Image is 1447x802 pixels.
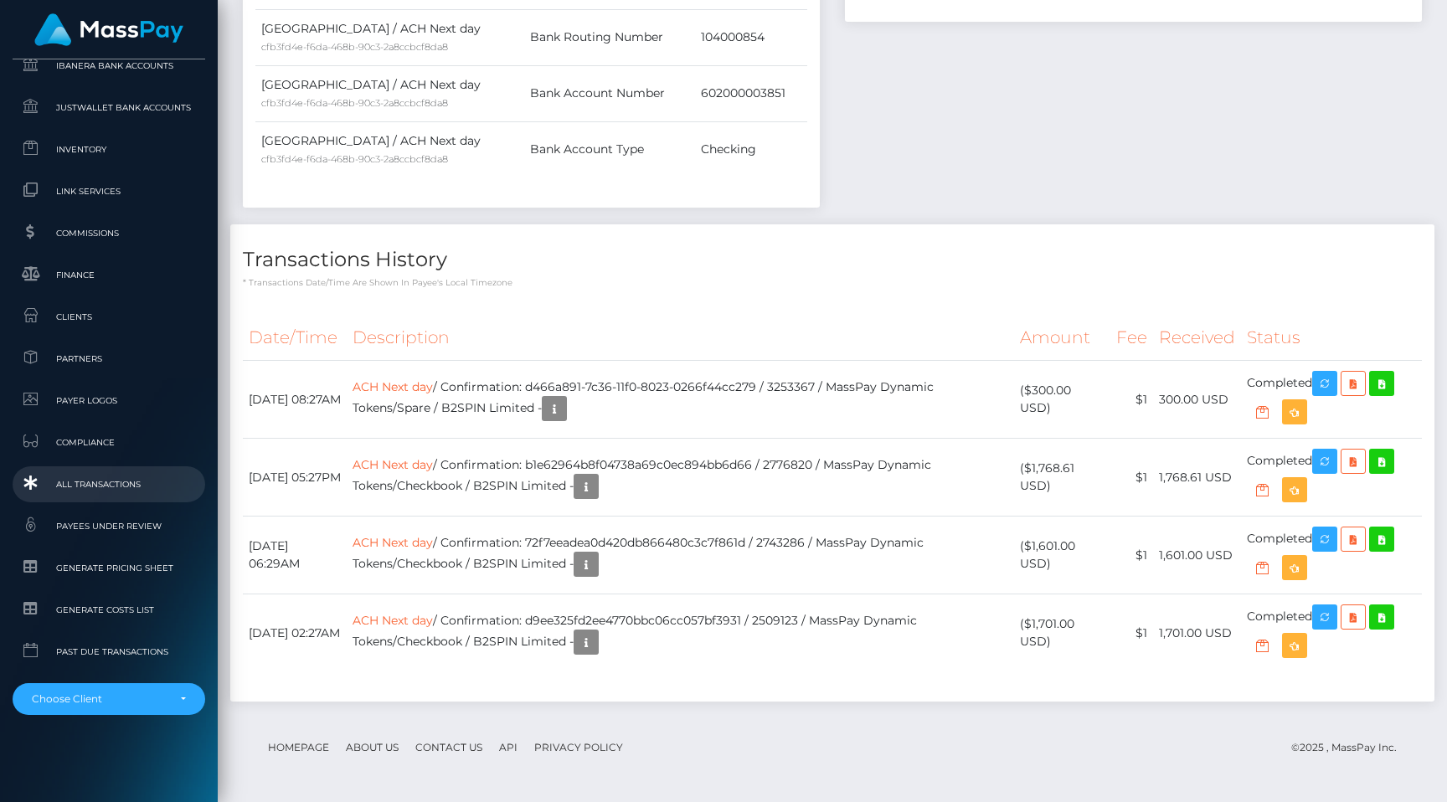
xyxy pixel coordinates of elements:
[13,215,205,251] a: Commissions
[1110,594,1153,672] td: $1
[19,475,198,494] span: All Transactions
[409,734,489,760] a: Contact Us
[695,9,807,65] td: 104000854
[19,98,198,117] span: JustWallet Bank Accounts
[19,642,198,661] span: Past Due Transactions
[353,457,433,472] a: ACH Next day
[524,65,695,121] td: Bank Account Number
[243,276,1422,289] p: * Transactions date/time are shown in payee's local timezone
[1153,594,1241,672] td: 1,701.00 USD
[32,692,167,706] div: Choose Client
[243,315,347,361] th: Date/Time
[261,153,448,165] small: cfb3fd4e-f6da-468b-90c3-2a8ccbcf8da8
[243,361,347,439] td: [DATE] 08:27AM
[13,466,205,502] a: All Transactions
[347,361,1014,439] td: / Confirmation: d466a891-7c36-11f0-8023-0266f44cc279 / 3253367 / MassPay Dynamic Tokens/Spare / B...
[243,517,347,594] td: [DATE] 06:29AM
[695,65,807,121] td: 602000003851
[353,613,433,628] a: ACH Next day
[243,439,347,517] td: [DATE] 05:27PM
[13,48,205,84] a: Ibanera Bank Accounts
[13,131,205,167] a: Inventory
[1241,517,1422,594] td: Completed
[524,9,695,65] td: Bank Routing Number
[347,517,1014,594] td: / Confirmation: 72f7eeadea0d420db866480c3c7f861d / 2743286 / MassPay Dynamic Tokens/Checkbook / B...
[243,594,347,672] td: [DATE] 02:27AM
[19,349,198,368] span: Partners
[1153,439,1241,517] td: 1,768.61 USD
[695,121,807,177] td: Checking
[1241,439,1422,517] td: Completed
[353,535,433,550] a: ACH Next day
[1241,315,1422,361] th: Status
[243,245,1422,275] h4: Transactions History
[13,173,205,209] a: Link Services
[1241,361,1422,439] td: Completed
[524,121,695,177] td: Bank Account Type
[19,600,198,619] span: Generate Costs List
[13,550,205,586] a: Generate Pricing Sheet
[1110,315,1153,361] th: Fee
[1153,315,1241,361] th: Received
[347,439,1014,517] td: / Confirmation: b1e62964b8f04738a69c0ec894bb6d66 / 2776820 / MassPay Dynamic Tokens/Checkbook / B...
[1241,594,1422,672] td: Completed
[19,140,198,159] span: Inventory
[13,634,205,670] a: Past Due Transactions
[13,257,205,293] a: Finance
[19,224,198,243] span: Commissions
[261,41,448,53] small: cfb3fd4e-f6da-468b-90c3-2a8ccbcf8da8
[13,383,205,419] a: Payer Logos
[1110,517,1153,594] td: $1
[13,683,205,715] button: Choose Client
[353,379,433,394] a: ACH Next day
[1014,439,1110,517] td: ($1,768.61 USD)
[19,265,198,285] span: Finance
[1014,517,1110,594] td: ($1,601.00 USD)
[13,341,205,377] a: Partners
[255,9,524,65] td: [GEOGRAPHIC_DATA] / ACH Next day
[19,391,198,410] span: Payer Logos
[13,424,205,460] a: Compliance
[34,13,183,46] img: MassPay Logo
[13,90,205,126] a: JustWallet Bank Accounts
[1153,361,1241,439] td: 300.00 USD
[19,558,198,578] span: Generate Pricing Sheet
[19,56,198,75] span: Ibanera Bank Accounts
[255,121,524,177] td: [GEOGRAPHIC_DATA] / ACH Next day
[19,182,198,201] span: Link Services
[1291,738,1409,757] div: © 2025 , MassPay Inc.
[13,592,205,628] a: Generate Costs List
[1153,517,1241,594] td: 1,601.00 USD
[261,734,336,760] a: Homepage
[528,734,630,760] a: Privacy Policy
[19,433,198,452] span: Compliance
[261,97,448,109] small: cfb3fd4e-f6da-468b-90c3-2a8ccbcf8da8
[1014,594,1110,672] td: ($1,701.00 USD)
[19,517,198,536] span: Payees under Review
[19,307,198,326] span: Clients
[13,508,205,544] a: Payees under Review
[339,734,405,760] a: About Us
[347,594,1014,672] td: / Confirmation: d9ee325fd2ee4770bbc06cc057bf3931 / 2509123 / MassPay Dynamic Tokens/Checkbook / B...
[347,315,1014,361] th: Description
[1014,315,1110,361] th: Amount
[13,299,205,335] a: Clients
[1110,439,1153,517] td: $1
[1110,361,1153,439] td: $1
[1014,361,1110,439] td: ($300.00 USD)
[492,734,524,760] a: API
[255,65,524,121] td: [GEOGRAPHIC_DATA] / ACH Next day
